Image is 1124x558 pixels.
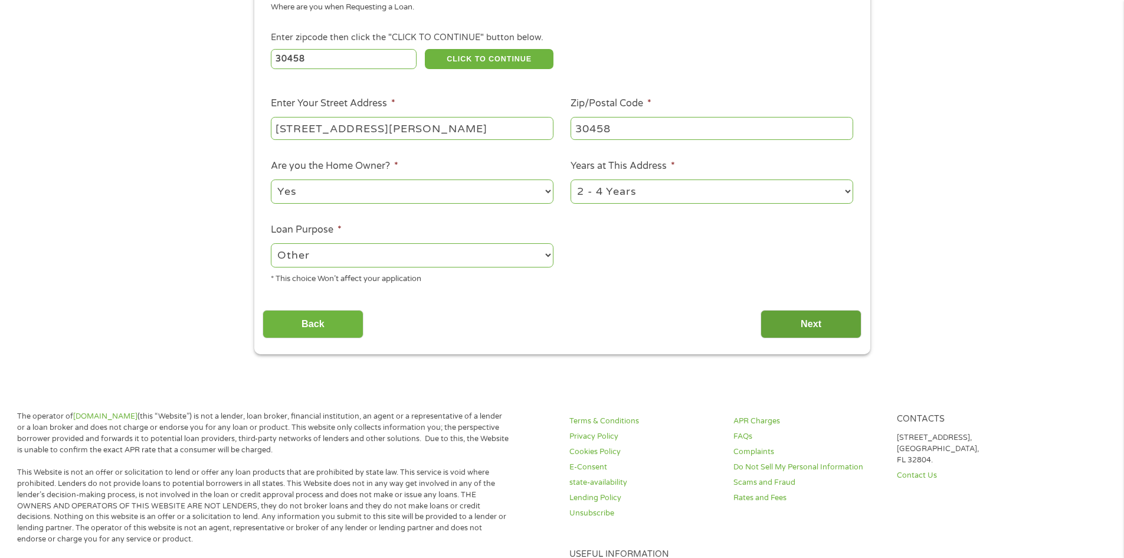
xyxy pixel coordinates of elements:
a: Unsubscribe [569,508,719,519]
label: Loan Purpose [271,224,342,236]
button: CLICK TO CONTINUE [425,49,553,69]
a: Rates and Fees [733,492,883,504]
a: [DOMAIN_NAME] [73,412,137,421]
div: Enter zipcode then click the "CLICK TO CONTINUE" button below. [271,31,853,44]
div: Where are you when Requesting a Loan. [271,2,844,14]
p: [STREET_ADDRESS], [GEOGRAPHIC_DATA], FL 32804. [897,432,1047,466]
label: Are you the Home Owner? [271,160,398,172]
input: Back [263,310,363,339]
p: This Website is not an offer or solicitation to lend or offer any loan products that are prohibit... [17,467,509,545]
input: 1 Main Street [271,117,553,139]
div: * This choice Won’t affect your application [271,269,553,285]
a: Complaints [733,446,883,458]
h4: Contacts [897,414,1047,425]
p: The operator of (this “Website”) is not a lender, loan broker, financial institution, an agent or... [17,411,509,456]
a: Contact Us [897,470,1047,481]
a: E-Consent [569,462,719,473]
a: Cookies Policy [569,446,719,458]
a: Terms & Conditions [569,416,719,427]
input: Enter Zipcode (e.g 01510) [271,49,417,69]
a: FAQs [733,431,883,442]
input: Next [761,310,861,339]
a: Scams and Fraud [733,477,883,488]
label: Enter Your Street Address [271,97,395,110]
label: Years at This Address [571,160,675,172]
a: Do Not Sell My Personal Information [733,462,883,473]
a: state-availability [569,477,719,488]
a: Privacy Policy [569,431,719,442]
label: Zip/Postal Code [571,97,651,110]
a: APR Charges [733,416,883,427]
a: Lending Policy [569,492,719,504]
